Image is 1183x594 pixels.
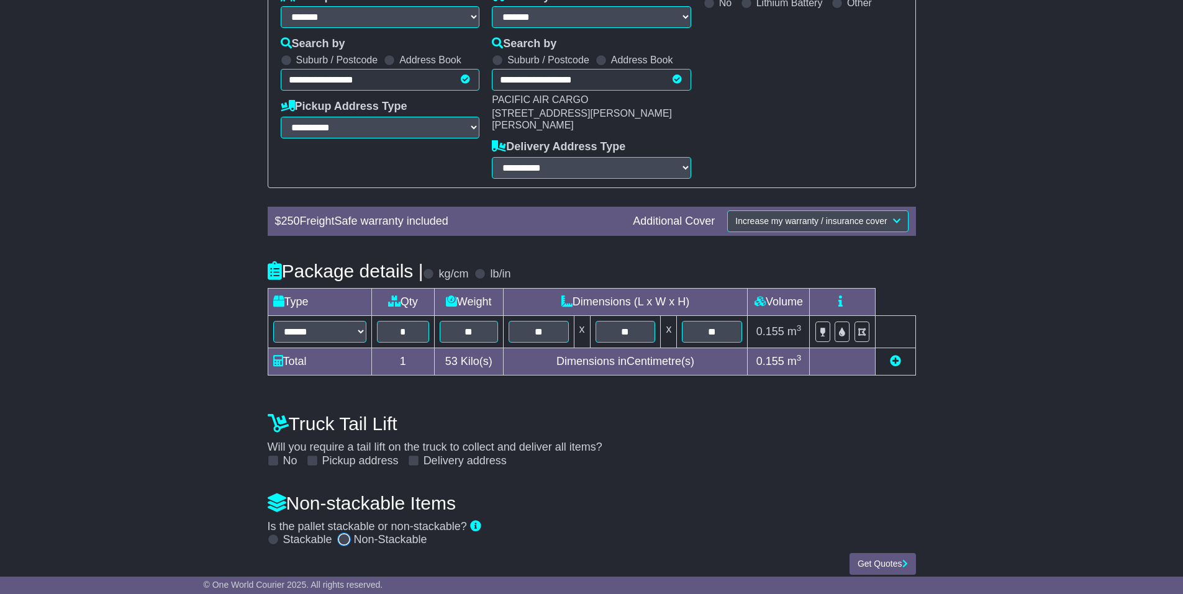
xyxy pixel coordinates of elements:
label: Delivery Address Type [492,140,625,154]
a: Add new item [890,355,901,367]
label: Pickup Address Type [281,100,407,114]
span: 0.155 [756,355,784,367]
span: [STREET_ADDRESS][PERSON_NAME][PERSON_NAME] [492,108,672,130]
span: 0.155 [756,325,784,338]
span: © One World Courier 2025. All rights reserved. [204,580,383,590]
button: Get Quotes [850,553,916,575]
label: Address Book [611,54,673,66]
label: Pickup address [322,454,399,468]
label: Suburb / Postcode [507,54,589,66]
label: kg/cm [438,268,468,281]
td: Total [268,348,371,375]
label: Suburb / Postcode [296,54,378,66]
label: Search by [492,37,556,51]
div: $ FreightSafe warranty included [269,215,627,228]
sup: 3 [797,353,802,362]
sup: 3 [797,323,802,333]
div: Additional Cover [627,215,721,228]
td: x [661,315,677,348]
td: Qty [371,288,434,315]
label: Stackable [283,533,332,547]
td: Volume [748,288,810,315]
span: m [787,325,802,338]
span: PACIFIC AIR CARGO [492,94,588,105]
label: No [283,454,297,468]
label: lb/in [490,268,510,281]
td: Dimensions (L x W x H) [503,288,748,315]
h4: Truck Tail Lift [268,413,916,434]
span: Is the pallet stackable or non-stackable? [268,520,467,533]
td: x [574,315,590,348]
h4: Non-stackable Items [268,493,916,513]
h4: Package details | [268,261,424,281]
span: m [787,355,802,367]
td: Dimensions in Centimetre(s) [503,348,748,375]
td: Kilo(s) [434,348,503,375]
span: 53 [445,355,458,367]
td: Type [268,288,371,315]
td: Weight [434,288,503,315]
span: Increase my warranty / insurance cover [735,216,887,226]
div: Will you require a tail lift on the truck to collect and deliver all items? [261,407,922,468]
label: Non-Stackable [354,533,427,547]
td: 1 [371,348,434,375]
label: Search by [281,37,345,51]
label: Address Book [399,54,461,66]
span: 250 [281,215,300,227]
button: Increase my warranty / insurance cover [727,210,908,232]
label: Delivery address [424,454,507,468]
